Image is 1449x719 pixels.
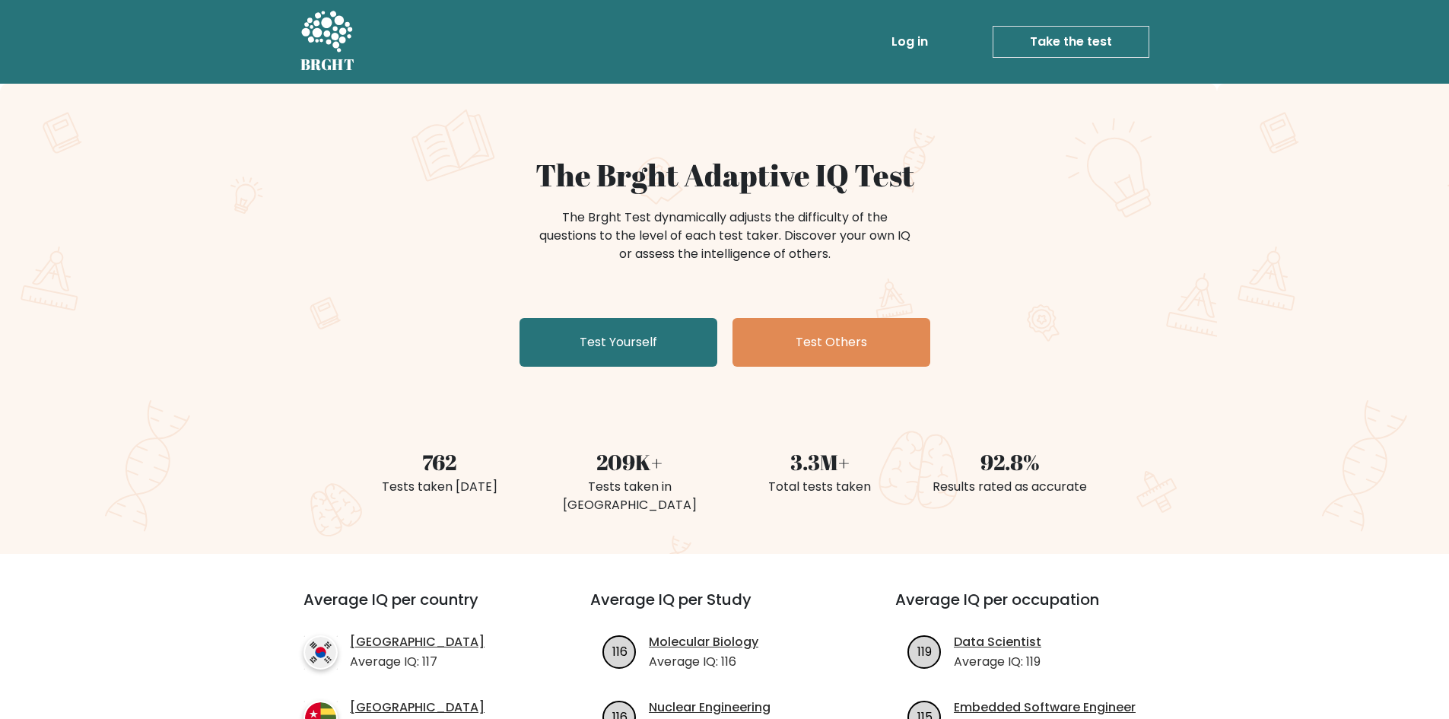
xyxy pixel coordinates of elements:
[885,27,934,57] a: Log in
[924,478,1096,496] div: Results rated as accurate
[350,633,485,651] a: [GEOGRAPHIC_DATA]
[612,642,628,660] text: 116
[354,157,1096,193] h1: The Brght Adaptive IQ Test
[303,635,338,670] img: country
[917,642,932,660] text: 119
[535,208,915,263] div: The Brght Test dynamically adjusts the difficulty of the questions to the level of each test take...
[590,590,859,627] h3: Average IQ per Study
[734,478,906,496] div: Total tests taken
[649,653,758,671] p: Average IQ: 116
[350,698,485,717] a: [GEOGRAPHIC_DATA]
[954,633,1041,651] a: Data Scientist
[649,633,758,651] a: Molecular Biology
[354,446,526,478] div: 762
[303,590,535,627] h3: Average IQ per country
[895,590,1164,627] h3: Average IQ per occupation
[300,6,355,78] a: BRGHT
[924,446,1096,478] div: 92.8%
[354,478,526,496] div: Tests taken [DATE]
[350,653,485,671] p: Average IQ: 117
[520,318,717,367] a: Test Yourself
[734,446,906,478] div: 3.3M+
[993,26,1149,58] a: Take the test
[300,56,355,74] h5: BRGHT
[544,446,716,478] div: 209K+
[649,698,771,717] a: Nuclear Engineering
[954,653,1041,671] p: Average IQ: 119
[954,698,1136,717] a: Embedded Software Engineer
[544,478,716,514] div: Tests taken in [GEOGRAPHIC_DATA]
[732,318,930,367] a: Test Others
